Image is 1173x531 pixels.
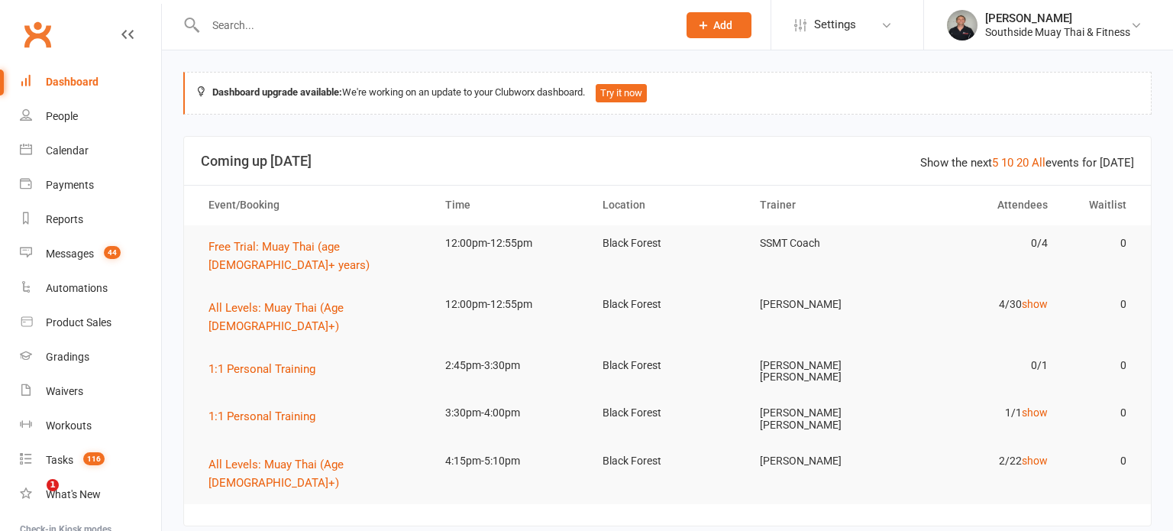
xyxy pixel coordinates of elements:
th: Waitlist [1062,186,1140,225]
a: 20 [1016,156,1029,170]
div: Workouts [46,419,92,432]
div: Messages [46,248,94,260]
a: People [20,99,161,134]
td: Black Forest [589,225,746,261]
div: We're working on an update to your Clubworx dashboard. [183,72,1152,115]
td: [PERSON_NAME] [PERSON_NAME] [746,348,903,396]
a: Tasks 116 [20,443,161,478]
td: 0 [1062,287,1140,322]
div: Reports [46,213,83,225]
a: 5 [992,156,998,170]
th: Attendees [903,186,1061,225]
td: Black Forest [589,287,746,322]
a: What's New [20,478,161,512]
th: Time [431,186,589,225]
th: Location [589,186,746,225]
button: All Levels: Muay Thai (Age [DEMOGRAPHIC_DATA]+) [208,455,418,492]
a: Product Sales [20,306,161,340]
span: Free Trial: Muay Thai (age [DEMOGRAPHIC_DATA]+ years) [208,240,370,272]
button: 1:1 Personal Training [208,407,326,426]
a: show [1022,406,1048,419]
td: 12:00pm-12:55pm [431,225,589,261]
div: Dashboard [46,76,99,88]
td: 4/30 [903,287,1061,322]
a: All [1032,156,1045,170]
div: [PERSON_NAME] [985,11,1130,25]
td: [PERSON_NAME] [PERSON_NAME] [746,395,903,443]
span: 1 [47,479,59,491]
td: Black Forest [589,348,746,384]
div: Southside Muay Thai & Fitness [985,25,1130,39]
td: [PERSON_NAME] [746,443,903,479]
span: Settings [814,8,856,42]
td: 0/4 [903,225,1061,261]
td: SSMT Coach [746,225,903,261]
button: All Levels: Muay Thai (Age [DEMOGRAPHIC_DATA]+) [208,299,418,335]
td: 2:45pm-3:30pm [431,348,589,384]
td: 4:15pm-5:10pm [431,443,589,479]
td: Black Forest [589,443,746,479]
h3: Coming up [DATE] [201,154,1134,169]
span: 1:1 Personal Training [208,362,315,376]
td: 0 [1062,443,1140,479]
button: Add [687,12,751,38]
span: All Levels: Muay Thai (Age [DEMOGRAPHIC_DATA]+) [208,301,344,333]
div: Product Sales [46,316,111,329]
th: Event/Booking [195,186,431,225]
a: Clubworx [18,15,57,53]
button: Try it now [596,84,647,102]
td: 0 [1062,395,1140,431]
div: Waivers [46,385,83,397]
a: Payments [20,168,161,202]
span: 44 [104,246,121,259]
a: Messages 44 [20,237,161,271]
td: 0 [1062,348,1140,384]
td: 3:30pm-4:00pm [431,395,589,431]
th: Trainer [746,186,903,225]
div: Tasks [46,454,73,466]
a: Dashboard [20,65,161,99]
a: Workouts [20,409,161,443]
iframe: Intercom live chat [15,479,52,516]
a: Waivers [20,374,161,409]
span: All Levels: Muay Thai (Age [DEMOGRAPHIC_DATA]+) [208,458,344,490]
div: Payments [46,179,94,191]
a: show [1022,455,1048,467]
td: [PERSON_NAME] [746,287,903,322]
td: 2/22 [903,443,1061,479]
a: 10 [1001,156,1013,170]
a: Automations [20,271,161,306]
div: Show the next events for [DATE] [920,154,1134,172]
td: 1/1 [903,395,1061,431]
a: Reports [20,202,161,237]
span: Add [713,19,732,31]
div: Automations [46,282,108,294]
td: 0/1 [903,348,1061,384]
a: Gradings [20,340,161,374]
span: 1:1 Personal Training [208,410,315,423]
td: 0 [1062,225,1140,261]
div: Gradings [46,351,89,363]
div: Calendar [46,144,89,157]
input: Search... [201,15,667,36]
a: show [1022,298,1048,310]
span: 116 [83,452,105,465]
button: 1:1 Personal Training [208,360,326,378]
td: 12:00pm-12:55pm [431,287,589,322]
img: thumb_image1524148262.png [947,10,977,40]
a: Calendar [20,134,161,168]
td: Black Forest [589,395,746,431]
div: What's New [46,488,101,500]
div: People [46,110,78,122]
button: Free Trial: Muay Thai (age [DEMOGRAPHIC_DATA]+ years) [208,238,418,274]
strong: Dashboard upgrade available: [212,86,342,98]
